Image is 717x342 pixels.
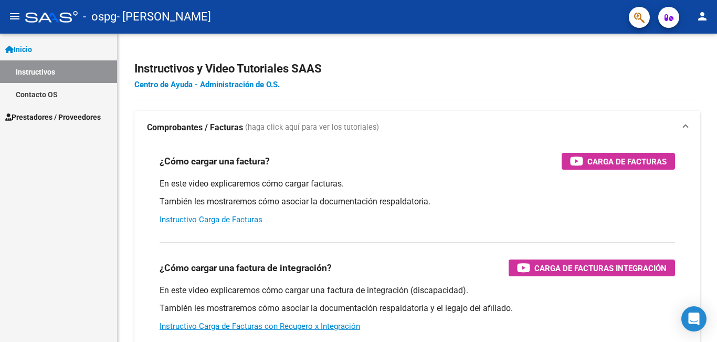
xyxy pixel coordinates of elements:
span: Carga de Facturas Integración [534,262,667,275]
mat-expansion-panel-header: Comprobantes / Facturas (haga click aquí para ver los tutoriales) [134,111,700,144]
h3: ¿Cómo cargar una factura de integración? [160,261,332,275]
span: Inicio [5,44,32,55]
div: Open Intercom Messenger [681,306,707,331]
mat-icon: menu [8,10,21,23]
span: Carga de Facturas [587,155,667,168]
button: Carga de Facturas [562,153,675,170]
h2: Instructivos y Video Tutoriales SAAS [134,59,700,79]
span: - [PERSON_NAME] [117,5,211,28]
p: En este video explicaremos cómo cargar una factura de integración (discapacidad). [160,285,675,296]
span: - ospg [83,5,117,28]
p: También les mostraremos cómo asociar la documentación respaldatoria y el legajo del afiliado. [160,303,675,314]
h3: ¿Cómo cargar una factura? [160,154,270,169]
p: También les mostraremos cómo asociar la documentación respaldatoria. [160,196,675,208]
button: Carga de Facturas Integración [509,260,675,276]
a: Instructivo Carga de Facturas con Recupero x Integración [160,322,360,331]
span: (haga click aquí para ver los tutoriales) [245,122,379,133]
strong: Comprobantes / Facturas [147,122,243,133]
mat-icon: person [696,10,709,23]
p: En este video explicaremos cómo cargar facturas. [160,178,675,190]
a: Centro de Ayuda - Administración de O.S. [134,80,280,89]
a: Instructivo Carga de Facturas [160,215,262,224]
span: Prestadores / Proveedores [5,111,101,123]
